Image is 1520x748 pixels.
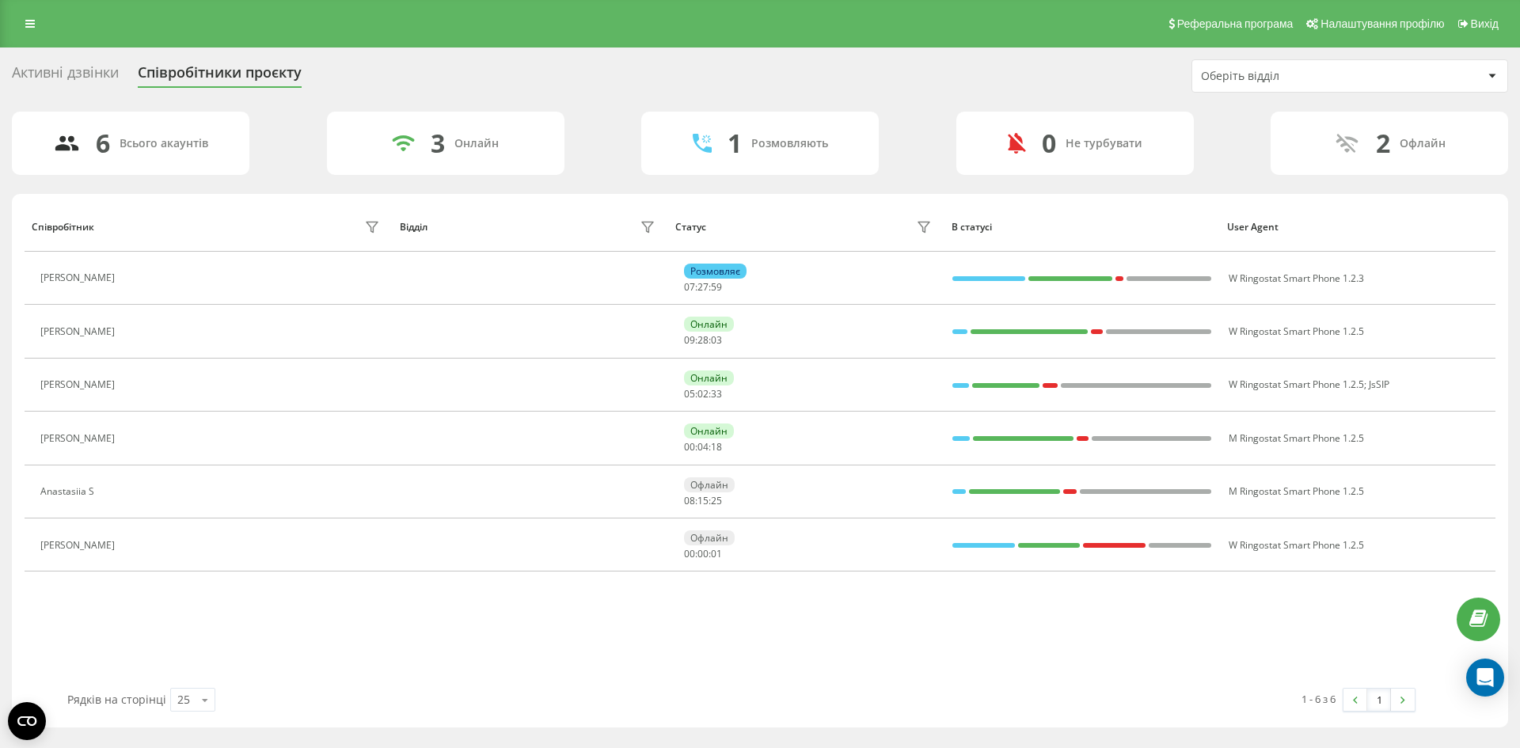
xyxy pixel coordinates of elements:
[711,440,722,454] span: 18
[697,280,709,294] span: 27
[40,379,119,390] div: [PERSON_NAME]
[684,477,735,492] div: Офлайн
[1229,484,1364,498] span: M Ringostat Smart Phone 1.2.5
[400,222,427,233] div: Відділ
[684,282,722,293] div: : :
[8,702,46,740] button: Open CMP widget
[1229,325,1364,338] span: W Ringostat Smart Phone 1.2.5
[711,280,722,294] span: 59
[1066,137,1142,150] div: Не турбувати
[684,387,695,401] span: 05
[684,440,695,454] span: 00
[1177,17,1294,30] span: Реферальна програма
[1367,689,1391,711] a: 1
[1229,431,1364,445] span: M Ringostat Smart Phone 1.2.5
[40,326,119,337] div: [PERSON_NAME]
[684,549,722,560] div: : :
[1229,538,1364,552] span: W Ringostat Smart Phone 1.2.5
[711,494,722,507] span: 25
[684,280,695,294] span: 07
[32,222,94,233] div: Співробітник
[12,64,119,89] div: Активні дзвінки
[684,389,722,400] div: : :
[751,137,828,150] div: Розмовляють
[684,264,747,279] div: Розмовляє
[431,128,445,158] div: 3
[697,547,709,560] span: 00
[1229,378,1364,391] span: W Ringostat Smart Phone 1.2.5
[1201,70,1390,83] div: Оберіть відділ
[67,692,166,707] span: Рядків на сторінці
[1471,17,1499,30] span: Вихід
[1042,128,1056,158] div: 0
[1400,137,1446,150] div: Офлайн
[177,692,190,708] div: 25
[454,137,499,150] div: Онлайн
[1376,128,1390,158] div: 2
[1301,691,1336,707] div: 1 - 6 з 6
[1369,378,1389,391] span: JsSIP
[1320,17,1444,30] span: Налаштування профілю
[697,494,709,507] span: 15
[1466,659,1504,697] div: Open Intercom Messenger
[684,442,722,453] div: : :
[1229,271,1364,285] span: W Ringostat Smart Phone 1.2.3
[120,137,208,150] div: Всього акаунтів
[684,423,734,439] div: Онлайн
[711,333,722,347] span: 03
[1227,222,1488,233] div: User Agent
[684,370,734,385] div: Онлайн
[711,387,722,401] span: 33
[684,335,722,346] div: : :
[96,128,110,158] div: 6
[728,128,742,158] div: 1
[40,540,119,551] div: [PERSON_NAME]
[697,440,709,454] span: 04
[684,333,695,347] span: 09
[952,222,1213,233] div: В статусі
[40,272,119,283] div: [PERSON_NAME]
[138,64,302,89] div: Співробітники проєкту
[40,486,98,497] div: Anastasiia S
[697,387,709,401] span: 02
[684,317,734,332] div: Онлайн
[697,333,709,347] span: 28
[684,547,695,560] span: 00
[40,433,119,444] div: [PERSON_NAME]
[684,530,735,545] div: Офлайн
[684,496,722,507] div: : :
[675,222,706,233] div: Статус
[711,547,722,560] span: 01
[684,494,695,507] span: 08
